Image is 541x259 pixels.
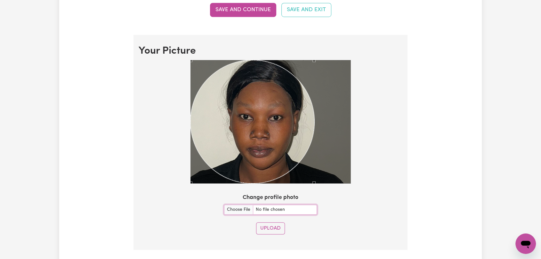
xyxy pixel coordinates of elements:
button: Save and continue [210,3,276,17]
button: Save and Exit [281,3,331,17]
iframe: Button to launch messaging window [515,233,536,254]
label: Change profile photo [243,194,298,202]
div: Use the arrow keys to move the crop selection area [190,60,314,184]
img: Z [190,60,351,184]
button: Upload [256,222,285,234]
h2: Your Picture [139,45,402,57]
